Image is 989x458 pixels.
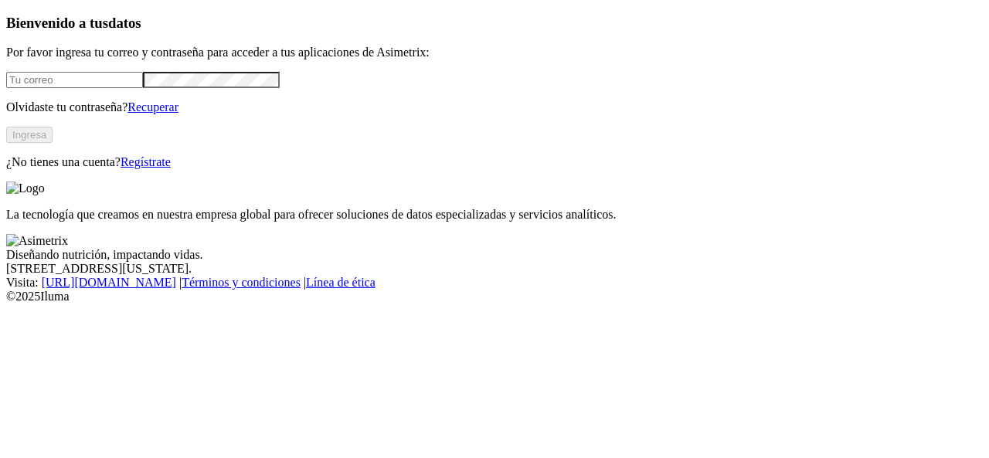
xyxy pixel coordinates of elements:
img: Logo [6,182,45,195]
p: Por favor ingresa tu correo y contraseña para acceder a tus aplicaciones de Asimetrix: [6,46,983,59]
p: Olvidaste tu contraseña? [6,100,983,114]
input: Tu correo [6,72,143,88]
span: datos [108,15,141,31]
a: [URL][DOMAIN_NAME] [42,276,176,289]
div: Diseñando nutrición, impactando vidas. [6,248,983,262]
a: Términos y condiciones [182,276,301,289]
div: Visita : | | [6,276,983,290]
a: Línea de ética [306,276,376,289]
a: Recuperar [127,100,178,114]
p: La tecnología que creamos en nuestra empresa global para ofrecer soluciones de datos especializad... [6,208,983,222]
button: Ingresa [6,127,53,143]
img: Asimetrix [6,234,68,248]
div: [STREET_ADDRESS][US_STATE]. [6,262,983,276]
a: Regístrate [121,155,171,168]
p: ¿No tienes una cuenta? [6,155,983,169]
h3: Bienvenido a tus [6,15,983,32]
div: © 2025 Iluma [6,290,983,304]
